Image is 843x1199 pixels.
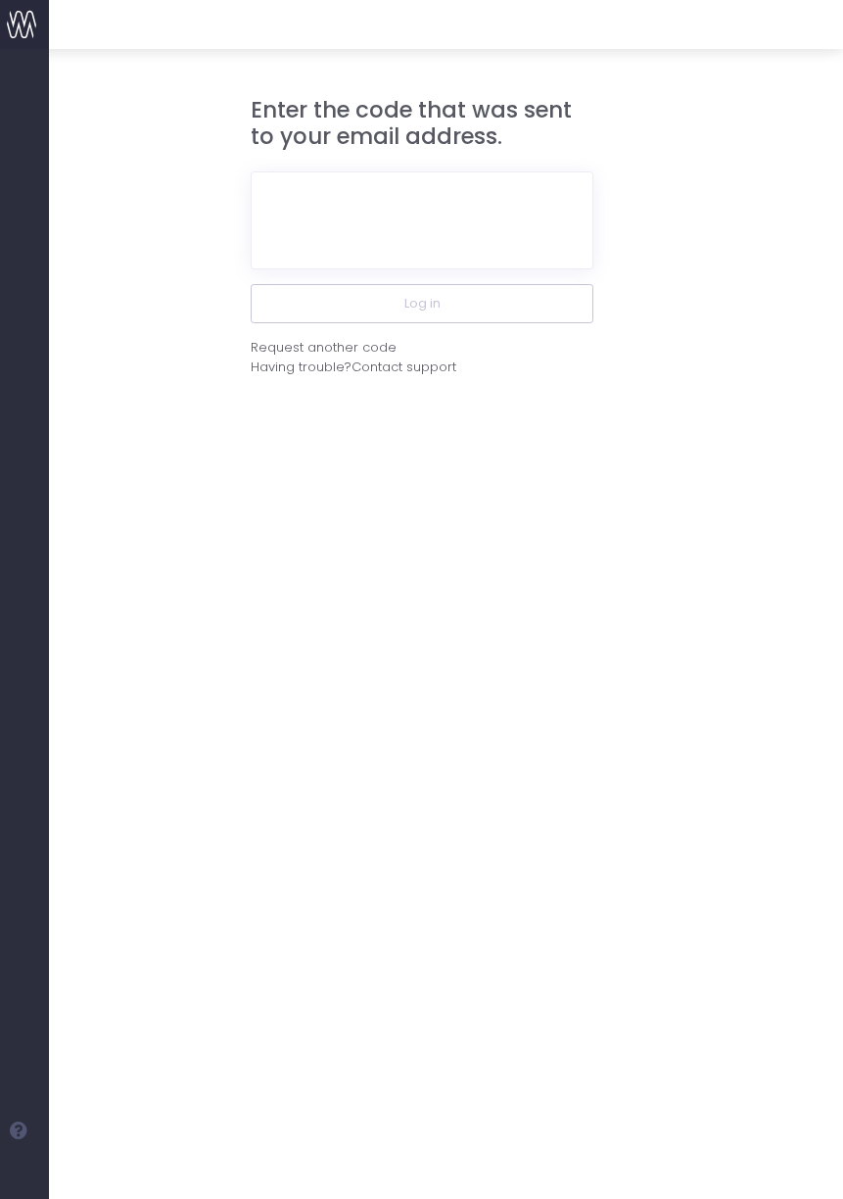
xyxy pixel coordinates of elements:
button: Log in [251,284,593,323]
img: images/default_profile_image.png [7,1160,36,1189]
span: Contact support [351,358,456,377]
div: Request another code [251,338,397,358]
h3: Enter the code that was sent to your email address. [251,97,593,151]
div: Having trouble? [251,358,593,377]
